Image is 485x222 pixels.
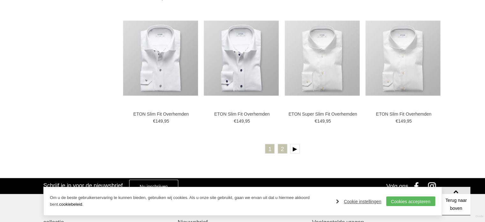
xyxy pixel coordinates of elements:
[315,118,317,123] span: €
[369,111,439,117] a: ETON Slim Fit Overhemden
[123,20,198,96] img: ETON Slim Fit Overhemden
[406,118,407,123] span: ,
[50,195,330,208] p: Om u de beste gebruikerservaring te kunnen bieden, gebruiken wij cookies. Als u onze site gebruik...
[163,118,164,123] span: ,
[326,118,331,123] span: 95
[234,118,236,123] span: €
[288,111,358,117] a: ETON Super Slim Fit Overhemden
[164,118,169,123] span: 95
[59,202,82,207] a: cookiebeleid
[475,212,483,220] a: Divide
[126,111,196,117] a: ETON Slim Fit Overhemden
[398,118,405,123] span: 149
[396,118,398,123] span: €
[386,178,408,194] div: Volg ons
[129,180,178,192] a: Nu inschrijven
[365,20,440,96] img: ETON Slim Fit Overhemden
[386,196,435,206] a: Cookies accepteren
[245,118,250,123] span: 95
[336,197,381,206] a: Cookie instellingen
[325,118,326,123] span: ,
[244,118,245,123] span: ,
[426,178,442,194] a: Instagram
[236,118,244,123] span: 149
[317,118,325,123] span: 149
[207,111,277,117] a: ETON Slim Fit Overhemden
[285,20,360,96] img: ETON Super Slim Fit Overhemden
[43,182,123,189] h3: Schrijf je in voor de nieuwsbrief
[265,144,275,153] a: 1
[153,118,156,123] span: €
[155,118,163,123] span: 149
[278,144,287,153] a: 2
[410,178,426,194] a: Facebook
[407,118,412,123] span: 95
[204,20,279,96] img: ETON Slim Fit Overhemden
